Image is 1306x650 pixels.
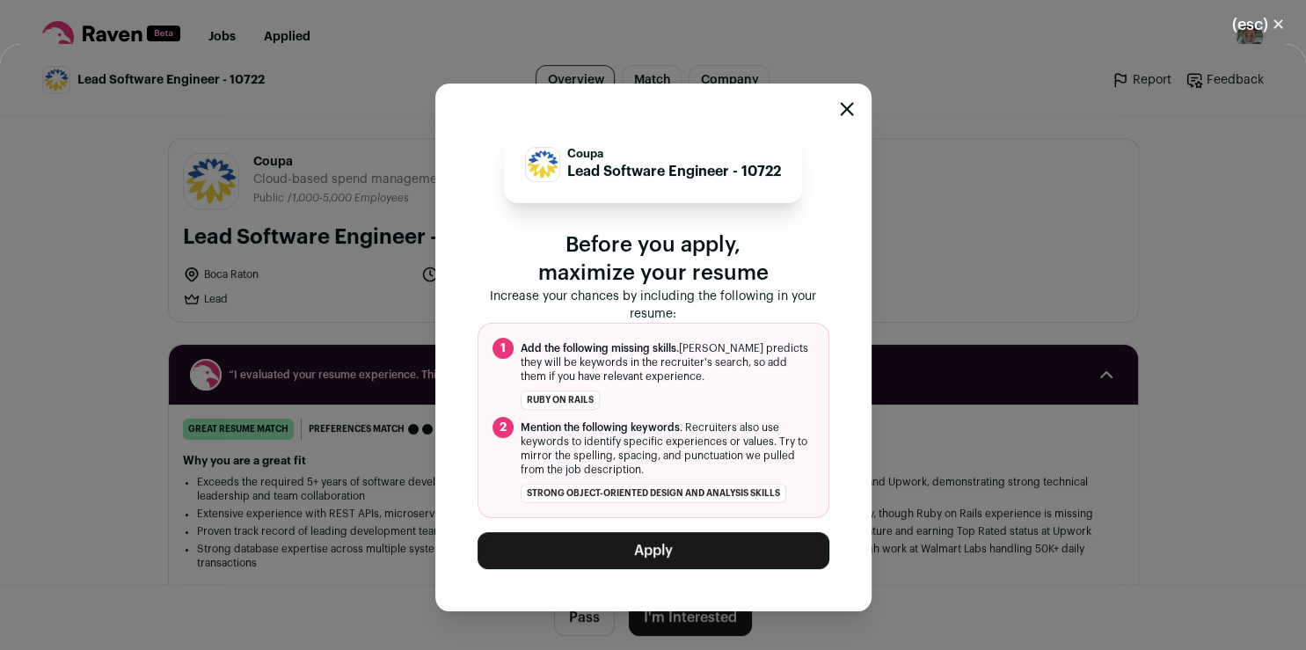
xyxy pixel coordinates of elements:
[521,341,814,383] span: [PERSON_NAME] predicts they will be keywords in the recruiter's search, so add them if you have r...
[840,102,854,116] button: Close modal
[567,147,781,161] p: Coupa
[567,161,781,182] p: Lead Software Engineer - 10722
[521,391,600,410] li: Ruby on Rails
[478,231,829,288] p: Before you apply, maximize your resume
[492,417,514,438] span: 2
[521,422,680,433] span: Mention the following keywords
[521,484,786,503] li: strong object-oriented design and analysis skills
[526,148,559,181] img: b28c88f2ca6dec46253c91739524435c7f8fd4754fba2fecebf58849b25578da.jpg
[1211,5,1306,44] button: Close modal
[521,343,679,354] span: Add the following missing skills.
[478,532,829,569] button: Apply
[478,288,829,323] p: Increase your chances by including the following in your resume:
[521,420,814,477] span: . Recruiters also use keywords to identify specific experiences or values. Try to mirror the spel...
[492,338,514,359] span: 1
